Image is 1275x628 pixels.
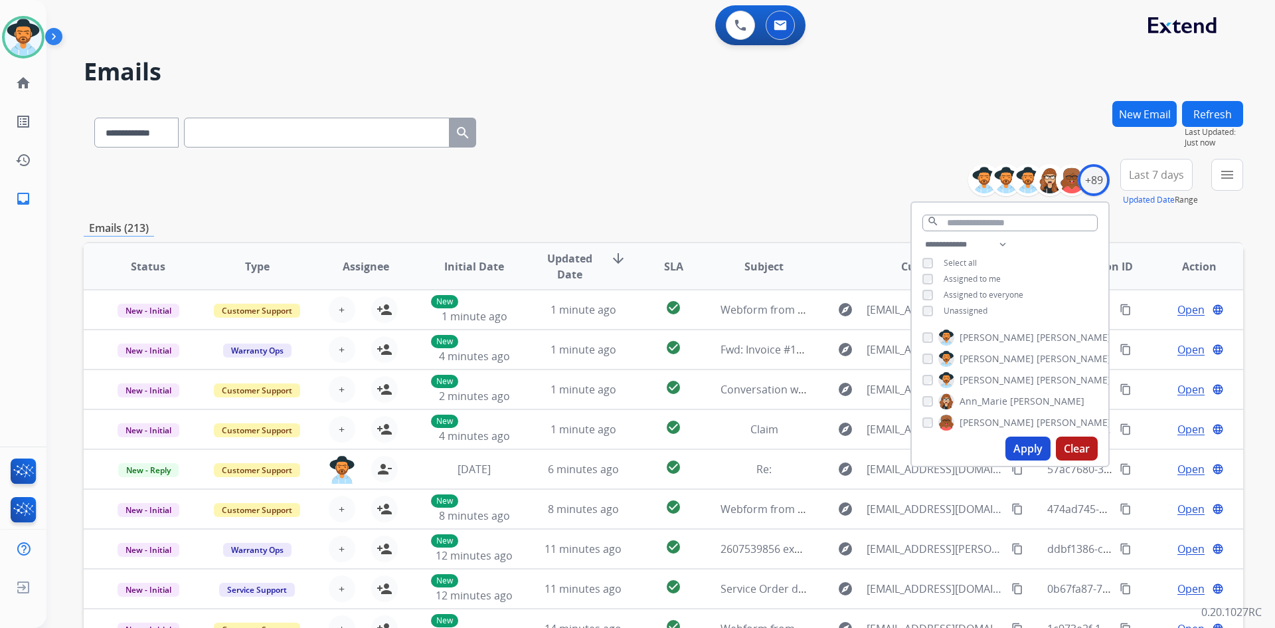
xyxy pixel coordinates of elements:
[1129,172,1184,177] span: Last 7 days
[339,302,345,318] span: +
[867,581,1003,597] span: [EMAIL_ADDRESS][DOMAIN_NAME]
[960,416,1034,429] span: [PERSON_NAME]
[551,422,616,437] span: 1 minute ago
[540,251,600,282] span: Updated Date
[1120,583,1132,595] mat-icon: content_copy
[721,502,1021,516] span: Webform from [EMAIL_ADDRESS][DOMAIN_NAME] on [DATE]
[1120,304,1132,316] mat-icon: content_copy
[5,19,42,56] img: avatar
[339,541,345,557] span: +
[551,302,616,317] span: 1 minute ago
[1177,302,1205,318] span: Open
[664,259,683,274] span: SLA
[1120,423,1132,435] mat-icon: content_copy
[1177,342,1205,358] span: Open
[867,302,1003,318] span: [EMAIL_ADDRESS][DOMAIN_NAME]
[1011,543,1023,555] mat-icon: content_copy
[548,502,619,516] span: 8 minutes ago
[1212,543,1224,555] mat-icon: language
[901,259,953,274] span: Customer
[431,534,458,548] p: New
[665,300,681,316] mat-icon: check_circle
[665,379,681,395] mat-icon: check_circle
[1177,381,1205,397] span: Open
[837,381,853,397] mat-icon: explore
[665,539,681,555] mat-icon: check_circle
[721,382,986,397] span: Conversation with [EMAIL_ADDRESS][DOMAIN_NAME]
[750,422,778,437] span: Claim
[339,501,345,517] span: +
[610,251,626,266] mat-icon: arrow_downward
[1037,416,1111,429] span: [PERSON_NAME]
[377,302,392,318] mat-icon: person_add
[837,421,853,437] mat-icon: explore
[837,461,853,477] mat-icon: explore
[551,382,616,397] span: 1 minute ago
[118,503,179,517] span: New - Initial
[1011,463,1023,475] mat-icon: content_copy
[377,541,392,557] mat-icon: person_add
[1201,604,1262,620] p: 0.20.1027RC
[867,381,1003,397] span: [EMAIL_ADDRESS][DOMAIN_NAME]
[960,395,1007,408] span: Ann_Marie
[439,508,510,523] span: 8 minutes ago
[1123,195,1175,205] button: Updated Date
[431,335,458,348] p: New
[1185,138,1243,148] span: Just now
[1177,501,1205,517] span: Open
[837,302,853,318] mat-icon: explore
[1078,164,1110,196] div: +89
[377,421,392,437] mat-icon: person_add
[551,342,616,357] span: 1 minute ago
[431,614,458,627] p: New
[545,581,622,596] span: 11 minutes ago
[329,296,355,323] button: +
[1011,503,1023,515] mat-icon: content_copy
[15,152,31,168] mat-icon: history
[339,421,345,437] span: +
[665,579,681,595] mat-icon: check_circle
[339,581,345,597] span: +
[545,542,622,556] span: 11 minutes ago
[377,381,392,397] mat-icon: person_add
[439,429,510,443] span: 4 minutes ago
[223,344,292,358] span: Warranty Ops
[214,304,300,318] span: Customer Support
[377,461,392,477] mat-icon: person_remove
[867,342,1003,358] span: [EMAIL_ADDRESS][DOMAIN_NAME]
[329,376,355,403] button: +
[927,215,939,227] mat-icon: search
[1177,581,1205,597] span: Open
[867,541,1003,557] span: [EMAIL_ADDRESS][PERSON_NAME][DOMAIN_NAME]
[665,419,681,435] mat-icon: check_circle
[1123,194,1198,205] span: Range
[1047,462,1249,476] span: 57ac7680-3c2f-4914-b867-4074eb499251
[1182,101,1243,127] button: Refresh
[1212,423,1224,435] mat-icon: language
[1047,542,1250,556] span: ddbf1386-c888-41e9-a4e5-4598cb42c600
[329,336,355,363] button: +
[1037,373,1111,387] span: [PERSON_NAME]
[1185,127,1243,138] span: Last Updated:
[960,352,1034,366] span: [PERSON_NAME]
[1010,395,1084,408] span: [PERSON_NAME]
[721,581,1094,596] span: Service Order d2be7af5-46aa-493e-8c45-d32b7fda007e Booked with Velofix
[1037,331,1111,344] span: [PERSON_NAME]
[118,383,179,397] span: New - Initial
[721,342,833,357] span: Fwd: Invoice #1 - Lorex
[118,423,179,437] span: New - Initial
[1177,541,1205,557] span: Open
[1212,383,1224,395] mat-icon: language
[1047,502,1249,516] span: 474ad745-1164-4398-b2cf-2c708e6ae689
[1212,463,1224,475] mat-icon: language
[329,416,355,443] button: +
[131,259,165,274] span: Status
[721,542,874,556] span: 2607539856 exchange number
[665,499,681,515] mat-icon: check_circle
[960,331,1034,344] span: [PERSON_NAME]
[1212,344,1224,356] mat-icon: language
[1120,383,1132,395] mat-icon: content_copy
[118,304,179,318] span: New - Initial
[444,259,504,274] span: Initial Date
[1120,503,1132,515] mat-icon: content_copy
